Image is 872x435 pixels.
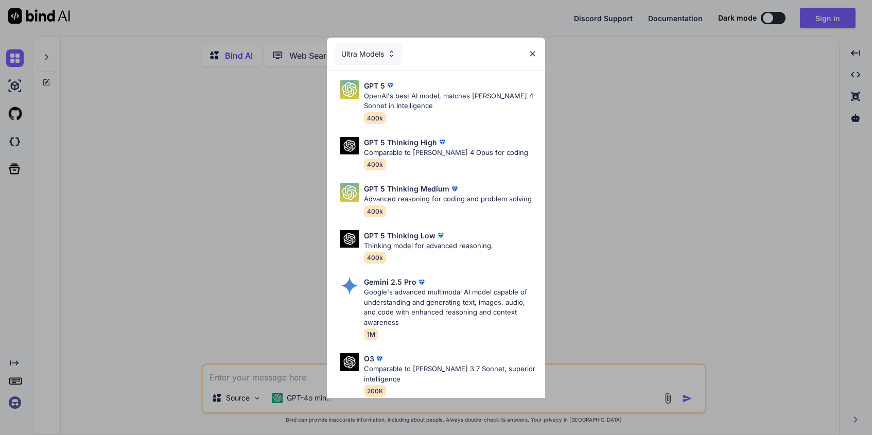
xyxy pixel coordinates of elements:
[374,354,385,364] img: premium
[340,183,359,202] img: Pick Models
[364,328,378,340] span: 1M
[364,230,435,241] p: GPT 5 Thinking Low
[435,230,446,240] img: premium
[364,148,528,158] p: Comparable to [PERSON_NAME] 4 Opus for coding
[364,287,537,327] p: Google's advanced multimodal AI model capable of understanding and generating text, images, audio...
[340,276,359,295] img: Pick Models
[364,364,537,384] p: Comparable to [PERSON_NAME] 3.7 Sonnet, superior intelligence
[364,385,386,397] span: 200K
[364,80,385,91] p: GPT 5
[364,194,532,204] p: Advanced reasoning for coding and problem solving
[528,49,537,58] img: close
[364,112,386,124] span: 400k
[340,80,359,99] img: Pick Models
[385,80,395,91] img: premium
[364,183,449,194] p: GPT 5 Thinking Medium
[364,205,386,217] span: 400k
[340,230,359,248] img: Pick Models
[416,277,427,287] img: premium
[364,353,374,364] p: O3
[364,91,537,111] p: OpenAI's best AI model, matches [PERSON_NAME] 4 Sonnet in Intelligence
[364,241,493,251] p: Thinking model for advanced reasoning.
[364,137,437,148] p: GPT 5 Thinking High
[449,184,460,194] img: premium
[340,137,359,155] img: Pick Models
[335,43,402,65] div: Ultra Models
[387,49,396,58] img: Pick Models
[364,252,386,264] span: 400k
[364,159,386,170] span: 400k
[437,137,447,147] img: premium
[340,353,359,371] img: Pick Models
[364,276,416,287] p: Gemini 2.5 Pro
